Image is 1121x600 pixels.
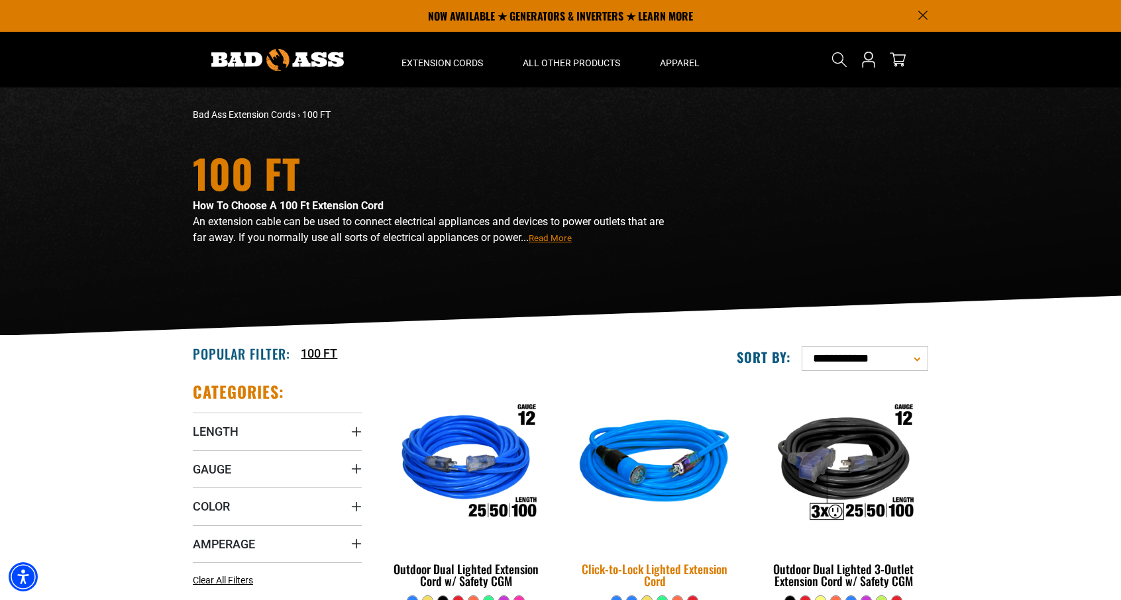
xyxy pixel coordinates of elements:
[660,57,700,69] span: Apparel
[759,381,928,595] a: Outdoor Dual Lighted 3-Outlet Extension Cord w/ Safety CGM Outdoor Dual Lighted 3-Outlet Extensio...
[562,379,747,549] img: blue
[193,450,362,487] summary: Gauge
[193,153,676,193] h1: 100 FT
[301,344,337,362] a: 100 FT
[193,536,255,552] span: Amperage
[503,32,640,87] summary: All Other Products
[382,32,503,87] summary: Extension Cords
[193,199,384,212] strong: How To Choose A 100 Ft Extension Cord
[193,109,295,120] a: Bad Ass Extension Cords
[193,424,239,439] span: Length
[759,563,928,587] div: Outdoor Dual Lighted 3-Outlet Extension Cord w/ Safety CGM
[401,57,483,69] span: Extension Cords
[193,108,676,122] nav: breadcrumbs
[193,499,230,514] span: Color
[382,563,551,587] div: Outdoor Dual Lighted Extension Cord w/ Safety CGM
[193,381,284,402] h2: Categories:
[297,109,300,120] span: ›
[737,348,791,366] label: Sort by:
[383,388,550,540] img: Outdoor Dual Lighted Extension Cord w/ Safety CGM
[193,487,362,525] summary: Color
[211,49,344,71] img: Bad Ass Extension Cords
[193,462,231,477] span: Gauge
[193,413,362,450] summary: Length
[529,233,572,243] span: Read More
[9,562,38,591] div: Accessibility Menu
[193,574,258,587] a: Clear All Filters
[829,49,850,70] summary: Search
[523,57,620,69] span: All Other Products
[570,563,739,587] div: Click-to-Lock Lighted Extension Cord
[193,345,290,362] h2: Popular Filter:
[760,388,927,540] img: Outdoor Dual Lighted 3-Outlet Extension Cord w/ Safety CGM
[302,109,331,120] span: 100 FT
[193,575,253,585] span: Clear All Filters
[193,525,362,562] summary: Amperage
[193,214,676,246] p: An extension cable can be used to connect electrical appliances and devices to power outlets that...
[382,381,551,595] a: Outdoor Dual Lighted Extension Cord w/ Safety CGM Outdoor Dual Lighted Extension Cord w/ Safety CGM
[570,381,739,595] a: blue Click-to-Lock Lighted Extension Cord
[640,32,720,87] summary: Apparel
